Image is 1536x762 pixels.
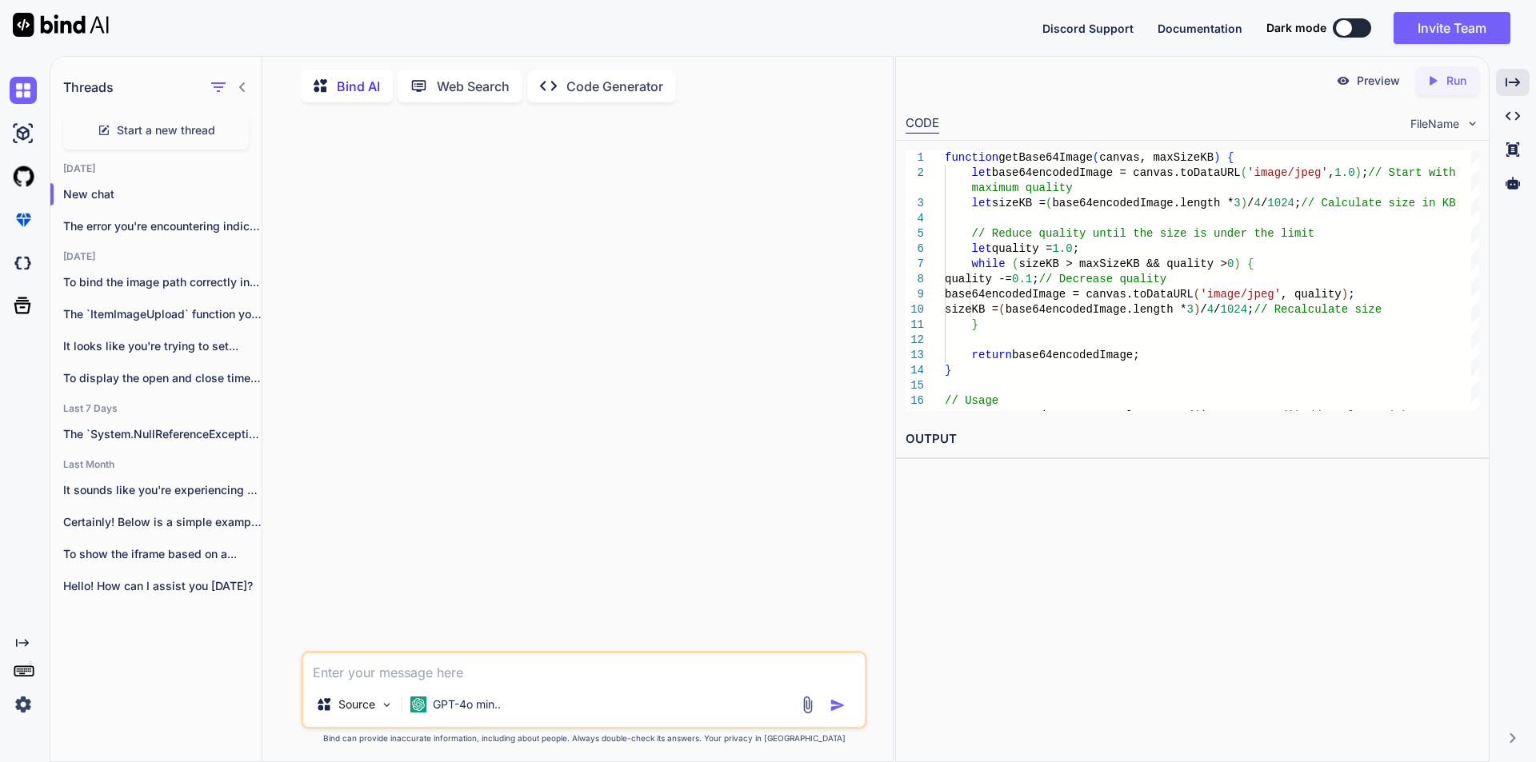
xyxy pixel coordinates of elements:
span: 1.0 [1334,166,1354,179]
img: chevron down [1466,117,1479,130]
span: // Replace with your canvas [1307,409,1489,422]
span: ( [998,303,1005,316]
span: let [971,166,991,179]
span: 1.0 [1052,242,1072,255]
span: ; [1301,409,1307,422]
p: The `ItemImageUpload` function you've provided is designed... [63,306,262,322]
button: Discord Support [1042,20,1134,37]
span: // Reduce quality until the size is under the limi [971,227,1307,240]
span: // Decrease quality [1038,273,1166,285]
span: let [971,242,991,255]
span: / [1247,197,1254,209]
div: 3 [906,196,924,211]
p: The `System.NullReferenceException` you're encountering indicates that your... [63,426,262,442]
span: 4 [1254,197,1260,209]
span: 0.1 [1012,273,1032,285]
p: Code Generator [566,77,663,96]
span: ) [1234,257,1240,270]
p: Web Search [437,77,510,96]
button: Invite Team [1394,12,1510,44]
span: ) [1294,409,1301,422]
span: // Calculate size in KB [1301,197,1455,209]
span: ( [1194,409,1200,422]
p: To show the iframe based on a... [63,546,262,562]
h2: Last Month [50,458,262,471]
h2: [DATE] [50,250,262,263]
span: while [971,257,1005,270]
span: base64encodedImage; [1012,349,1140,361]
span: Discord Support [1042,22,1134,35]
span: 3 [1186,303,1193,316]
div: 4 [906,211,924,226]
span: ; [1032,273,1038,285]
div: 10 [906,302,924,317]
img: settings [10,691,37,718]
p: It sounds like you're experiencing an issue... [63,482,262,498]
p: Run [1446,73,1466,89]
span: Dark mode [1266,20,1326,36]
span: ( [1012,257,1018,270]
h2: OUTPUT [896,421,1489,458]
span: 'image/jpeg' [1200,288,1281,301]
div: 11 [906,317,924,333]
div: 6 [906,241,924,257]
img: ai-studio [10,120,37,147]
span: ; [1072,242,1078,255]
div: 9 [906,287,924,302]
span: sizeKB = [945,303,998,316]
span: // Usage [945,394,998,407]
span: } [945,364,951,377]
div: 7 [906,257,924,272]
p: Bind can provide inaccurate information, including about people. Always double-check its answers.... [301,732,867,744]
img: githubLight [10,163,37,190]
img: premium [10,206,37,233]
span: let [971,197,991,209]
img: darkCloudIdeIcon [10,249,37,277]
span: base64encodedImage.length * [1052,197,1234,209]
p: It looks like you're trying to set... [63,338,262,354]
span: sizeKB > maxSizeKB && quality > [1018,257,1226,270]
img: chat [10,77,37,104]
span: FileName [1410,116,1459,132]
span: quality = [991,242,1052,255]
p: To display the open and close times... [63,370,262,386]
span: return [971,349,1011,361]
span: 1024 [1220,303,1247,316]
span: sizeKB = [991,197,1045,209]
span: base64encodedImage = canvas.toDataURL [991,166,1240,179]
span: , [1328,166,1334,179]
span: ) [1194,303,1200,316]
h2: Last 7 Days [50,402,262,415]
span: ( [1194,288,1200,301]
img: preview [1336,74,1350,88]
div: 17 [906,409,924,424]
span: // Start with [1368,166,1455,179]
span: const [945,409,978,422]
p: To bind the image path correctly in... [63,274,262,290]
span: / [1200,303,1206,316]
span: ; [1348,288,1354,301]
h2: [DATE] [50,162,262,175]
span: / [1214,303,1220,316]
span: 'yourCanvasId' [1200,409,1294,422]
span: t [1307,227,1314,240]
span: base64encodedImage.length * [1005,303,1186,316]
div: 16 [906,393,924,409]
span: ( [1240,166,1246,179]
span: maximum quality [971,182,1072,194]
p: Source [338,696,375,712]
span: ) [1341,288,1347,301]
span: 3 [1234,197,1240,209]
span: ; [1362,166,1368,179]
span: , quality [1281,288,1342,301]
span: ) [1214,151,1220,164]
img: icon [830,697,846,713]
img: Pick Models [380,698,394,712]
span: ; [1294,197,1301,209]
div: CODE [906,114,939,134]
span: ( [1092,151,1098,164]
span: quality -= [945,273,1012,285]
p: Certainly! Below is a simple example of... [63,514,262,530]
span: { [1227,151,1234,164]
div: 5 [906,226,924,241]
